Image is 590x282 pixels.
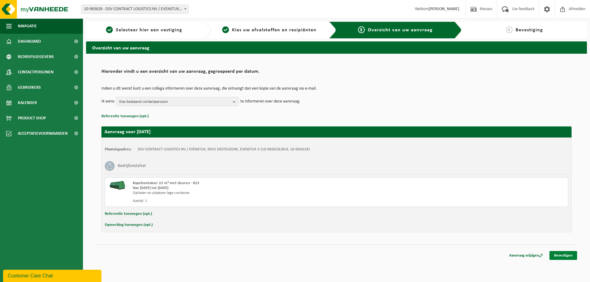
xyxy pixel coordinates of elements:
span: Dashboard [18,34,41,49]
span: Kies uw afvalstoffen en recipiënten [232,28,317,33]
span: Contactpersonen [18,64,53,80]
span: Acceptatievoorwaarden [18,126,68,141]
span: Selecteer hier een vestiging [116,28,182,33]
button: Kies bestaand contactpersoon [116,97,239,106]
span: Overzicht van uw aanvraag [368,28,433,33]
span: Navigatie [18,18,37,34]
span: Gebruikers [18,80,41,95]
span: Bedrijfsgegevens [18,49,54,64]
span: 2 [222,26,229,33]
div: Aantal: 1 [133,199,361,203]
span: Kapelcontainer 22 m³ met deuren - K22 [133,181,199,185]
iframe: chat widget [3,268,103,282]
span: 4 [506,26,513,33]
p: Indien u dit wenst kunt u een collega informeren over deze aanvraag, die ontvangt dan een kopie v... [101,87,572,91]
a: 2Kies uw afvalstoffen en recipiënten [214,26,324,34]
h3: Bedrijfsrestafval [118,161,146,171]
div: Ophalen en plaatsen lege container [133,191,361,195]
strong: Van [DATE] tot [DATE] [133,186,168,190]
span: Bevestiging [516,28,543,33]
h2: Hieronder vindt u een overzicht van uw aanvraag, gegroepeerd per datum. [101,69,572,77]
a: Bevestigen [549,251,577,260]
a: 1Selecteer hier een vestiging [89,26,199,34]
span: Kalender [18,95,37,110]
button: Referentie toevoegen (opt.) [105,210,152,218]
span: 3 [358,26,365,33]
span: Product Shop [18,110,46,126]
img: HK-XK-22-GN-00.png [108,181,127,190]
button: Referentie toevoegen (opt.) [101,112,149,120]
h2: Overzicht van uw aanvraag [86,41,587,53]
p: Ik wens [101,97,114,106]
button: Opmerking toevoegen (opt.) [105,221,153,229]
strong: Plaatsingsadres: [105,147,132,151]
span: 1 [106,26,113,33]
span: 10-983628 - DSV CONTRACT LOGISTICS NV / EVENSTUK - DESTELDONK [81,5,188,14]
a: Aanvraag wijzigen [505,251,548,260]
p: te informeren over deze aanvraag. [240,97,301,106]
span: Kies bestaand contactpersoon [119,97,230,106]
span: 10-983628 - DSV CONTRACT LOGISTICS NV / EVENSTUK - DESTELDONK [81,5,189,14]
strong: [PERSON_NAME] [429,7,459,11]
td: DSV CONTRACT LOGISTICS NV / EVENSTUK, 9042 DESTELDONK, EVENSTUK 4 (10-983628/BUS, 10-983628) [138,147,310,152]
strong: Aanvraag voor [DATE] [104,129,151,134]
